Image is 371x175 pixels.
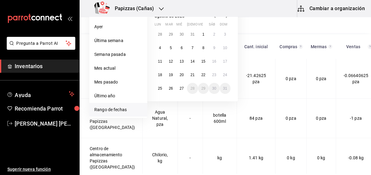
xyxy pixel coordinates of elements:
button: 30 de julio de 2025 [176,29,187,40]
button: 30 de agosto de 2025 [209,83,219,94]
td: Centro de almacenamiento Papizzas ([GEOGRAPHIC_DATA]) [80,59,143,99]
li: Mes pasado [89,75,147,89]
button: 29 de agosto de 2025 [198,83,209,94]
td: Centro de almacenamiento Papizzas ([GEOGRAPHIC_DATA]) [80,99,143,138]
button: 2 de agosto de 2025 [209,29,219,40]
abbr: miércoles [176,22,182,29]
abbr: 30 de agosto de 2025 [212,86,216,91]
li: Rango de fechas [89,103,147,117]
span: 0 pza [286,116,296,121]
abbr: 7 de agosto de 2025 [192,46,194,50]
abbr: 23 de agosto de 2025 [212,73,216,77]
div: Mermas [310,44,327,49]
button: 25 de agosto de 2025 [155,83,165,94]
span: 0 pza [316,116,327,121]
span: [PERSON_NAME] [PERSON_NAME] [15,119,74,128]
button: 20 de agosto de 2025 [176,69,187,80]
button: 5 de agosto de 2025 [165,42,176,53]
button: 15 de agosto de 2025 [198,56,209,67]
abbr: 5 de agosto de 2025 [170,46,172,50]
span: -1 pza [350,116,362,121]
abbr: 29 de agosto de 2025 [201,86,205,91]
button: 13 de agosto de 2025 [176,56,187,67]
button: 23 de agosto de 2025 [209,69,219,80]
abbr: 16 de agosto de 2025 [212,59,216,64]
span: Inventarios [15,62,74,70]
span: 0 kg [287,155,295,160]
span: 0 kg [317,155,325,160]
li: Mes actual [89,61,147,75]
span: 84 pza [249,116,263,121]
span: Pregunta a Parrot AI [17,40,66,47]
button: 29 de julio de 2025 [165,29,176,40]
button: 26 de agosto de 2025 [165,83,176,94]
button: 7 de agosto de 2025 [187,42,198,53]
abbr: 28 de julio de 2025 [158,32,162,37]
button: Pregunta a Parrot AI [7,37,75,50]
button: 12 de agosto de 2025 [165,56,176,67]
span: -21.42625 pza [246,73,266,84]
button: 17 de agosto de 2025 [220,56,230,67]
abbr: 8 de agosto de 2025 [202,46,204,50]
button: 8 de agosto de 2025 [198,42,209,53]
abbr: 18 de agosto de 2025 [158,73,162,77]
button: 21 de agosto de 2025 [187,69,198,80]
abbr: 19 de agosto de 2025 [169,73,173,77]
abbr: martes [165,22,173,29]
abbr: 10 de agosto de 2025 [223,46,227,50]
button: 14 de agosto de 2025 [187,56,198,67]
abbr: viernes [198,22,203,29]
span: Sugerir nueva función [7,166,74,173]
span: 0 pza [286,76,296,81]
abbr: 4 de agosto de 2025 [159,46,161,50]
button: 22 de agosto de 2025 [198,69,209,80]
abbr: 21 de agosto de 2025 [190,73,194,77]
abbr: 1 de agosto de 2025 [202,32,204,37]
abbr: 12 de agosto de 2025 [169,59,173,64]
button: 10 de agosto de 2025 [220,42,230,53]
abbr: 22 de agosto de 2025 [201,73,205,77]
button: 6 de agosto de 2025 [176,42,187,53]
a: Pregunta a Parrot AI [4,45,75,51]
li: Semana pasada [89,48,147,61]
button: 31 de agosto de 2025 [220,83,230,94]
button: 11 de agosto de 2025 [155,56,165,67]
div: Ventas [339,44,367,49]
abbr: 28 de agosto de 2025 [190,86,194,91]
abbr: 30 de julio de 2025 [180,32,184,37]
abbr: 24 de agosto de 2025 [223,73,227,77]
td: Agua Natural, pza [142,99,178,138]
button: 1 de agosto de 2025 [198,29,209,40]
abbr: 11 de agosto de 2025 [158,59,162,64]
abbr: 6 de agosto de 2025 [181,46,183,50]
button: 31 de julio de 2025 [187,29,198,40]
span: Recomienda Parrot [15,104,74,113]
abbr: 15 de agosto de 2025 [201,59,205,64]
abbr: 17 de agosto de 2025 [223,59,227,64]
abbr: jueves [187,22,223,29]
abbr: 13 de agosto de 2025 [180,59,184,64]
button: 4 de agosto de 2025 [155,42,165,53]
svg: Total de presentación del insumo mermado en el rango de fechas seleccionado. [328,44,332,49]
button: 18 de agosto de 2025 [155,69,165,80]
button: 28 de agosto de 2025 [187,83,198,94]
abbr: 31 de agosto de 2025 [223,86,227,91]
abbr: 2 de agosto de 2025 [213,32,215,37]
button: 3 de agosto de 2025 [220,29,230,40]
div: Compras [279,44,298,49]
h3: Papizzas (Cañas) [110,5,154,12]
button: 19 de agosto de 2025 [165,69,176,80]
span: -0.08 kg [348,155,364,160]
button: 24 de agosto de 2025 [220,69,230,80]
abbr: 9 de agosto de 2025 [213,46,215,50]
abbr: 26 de agosto de 2025 [169,86,173,91]
button: 9 de agosto de 2025 [209,42,219,53]
abbr: 14 de agosto de 2025 [190,59,194,64]
li: Última semana [89,34,147,48]
td: - [178,99,203,138]
abbr: 27 de agosto de 2025 [180,86,184,91]
abbr: 31 de julio de 2025 [190,32,194,37]
abbr: lunes [155,22,161,29]
svg: Total de presentación del insumo comprado en el rango de fechas seleccionado. [299,44,303,49]
abbr: sábado [209,22,215,29]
